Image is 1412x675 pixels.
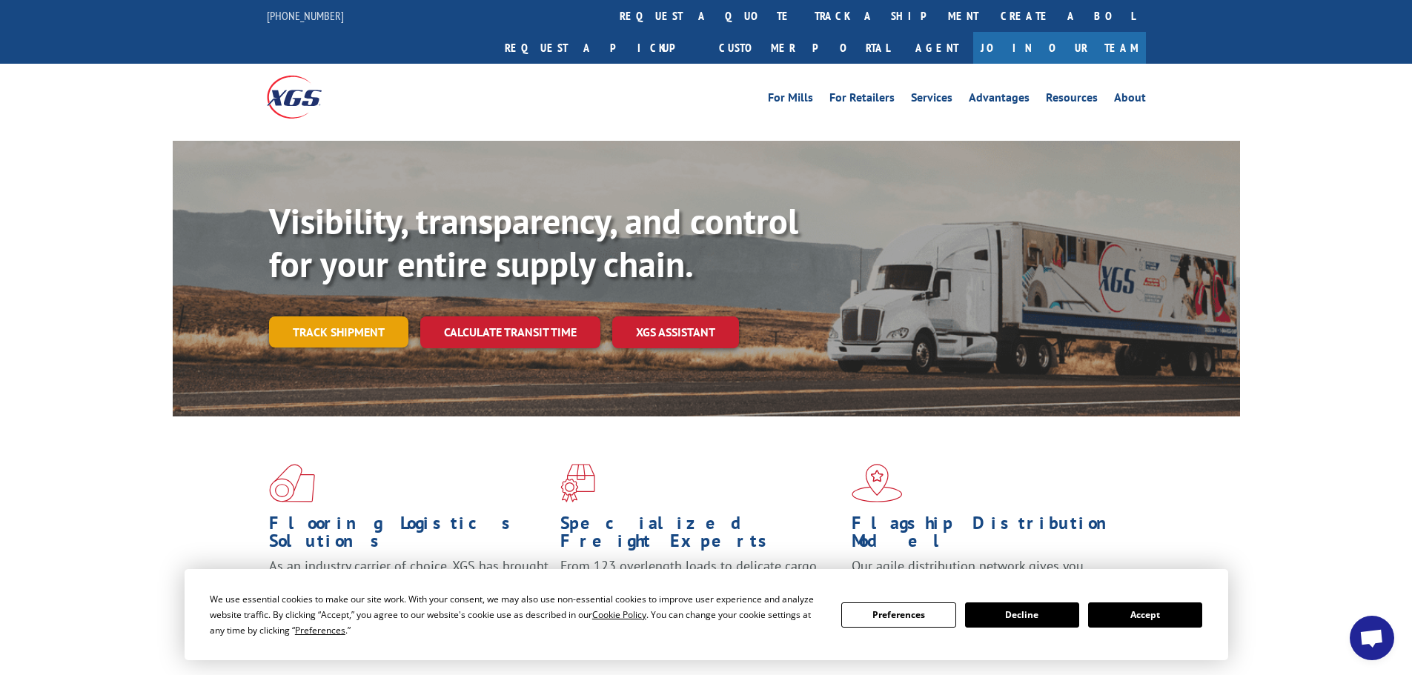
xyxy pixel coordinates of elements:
div: Open chat [1350,616,1394,660]
img: xgs-icon-flagship-distribution-model-red [852,464,903,502]
h1: Flooring Logistics Solutions [269,514,549,557]
p: From 123 overlength loads to delicate cargo, our experienced staff knows the best way to move you... [560,557,841,623]
a: Services [911,92,952,108]
a: For Mills [768,92,813,108]
span: Cookie Policy [592,608,646,621]
a: Request a pickup [494,32,708,64]
h1: Specialized Freight Experts [560,514,841,557]
button: Decline [965,602,1079,628]
button: Preferences [841,602,955,628]
a: Join Our Team [973,32,1146,64]
a: Customer Portal [708,32,901,64]
a: Track shipment [269,316,408,348]
span: Preferences [295,624,345,636]
a: Agent [901,32,973,64]
a: About [1114,92,1146,108]
a: Advantages [969,92,1030,108]
a: For Retailers [829,92,895,108]
img: xgs-icon-total-supply-chain-intelligence-red [269,464,315,502]
b: Visibility, transparency, and control for your entire supply chain. [269,198,798,287]
a: [PHONE_NUMBER] [267,8,344,23]
a: XGS ASSISTANT [612,316,739,348]
a: Resources [1046,92,1098,108]
button: Accept [1088,602,1202,628]
img: xgs-icon-focused-on-flooring-red [560,464,595,502]
h1: Flagship Distribution Model [852,514,1132,557]
a: Calculate transit time [420,316,600,348]
div: Cookie Consent Prompt [185,569,1228,660]
span: Our agile distribution network gives you nationwide inventory management on demand. [852,557,1124,592]
div: We use essential cookies to make our site work. With your consent, we may also use non-essential ... [210,591,823,638]
span: As an industry carrier of choice, XGS has brought innovation and dedication to flooring logistics... [269,557,548,610]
